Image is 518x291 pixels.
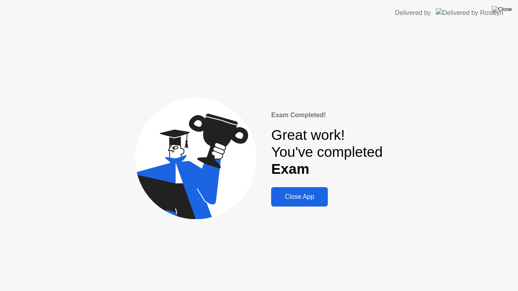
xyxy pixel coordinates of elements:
[395,8,431,18] div: Delivered by
[274,193,325,200] div: Close App
[271,110,382,120] div: Exam Completed!
[271,127,382,178] div: Great work! You've completed
[436,8,503,17] img: Delivered by Rosalyn
[492,6,512,13] img: Close
[271,161,309,177] b: Exam
[271,187,328,207] button: Close App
